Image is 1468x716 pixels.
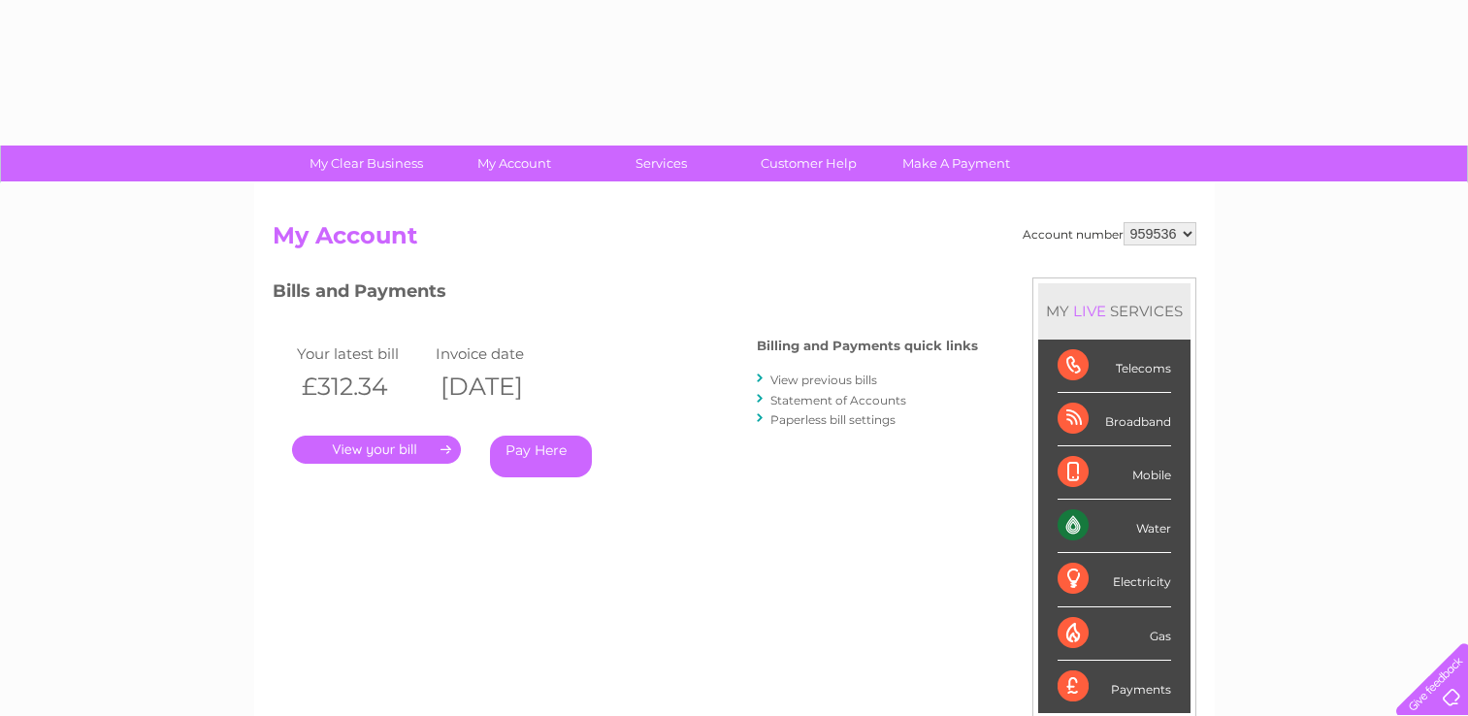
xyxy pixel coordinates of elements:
[1058,340,1171,393] div: Telecoms
[292,436,461,464] a: .
[770,393,906,407] a: Statement of Accounts
[434,146,594,181] a: My Account
[1058,500,1171,553] div: Water
[1058,393,1171,446] div: Broadband
[1038,283,1191,339] div: MY SERVICES
[1058,607,1171,661] div: Gas
[770,412,896,427] a: Paperless bill settings
[431,341,571,367] td: Invoice date
[431,367,571,407] th: [DATE]
[1058,553,1171,606] div: Electricity
[876,146,1036,181] a: Make A Payment
[581,146,741,181] a: Services
[770,373,877,387] a: View previous bills
[286,146,446,181] a: My Clear Business
[273,222,1196,259] h2: My Account
[273,277,978,311] h3: Bills and Payments
[490,436,592,477] a: Pay Here
[1058,661,1171,713] div: Payments
[1023,222,1196,245] div: Account number
[757,339,978,353] h4: Billing and Payments quick links
[1069,302,1110,320] div: LIVE
[1058,446,1171,500] div: Mobile
[292,367,432,407] th: £312.34
[292,341,432,367] td: Your latest bill
[729,146,889,181] a: Customer Help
